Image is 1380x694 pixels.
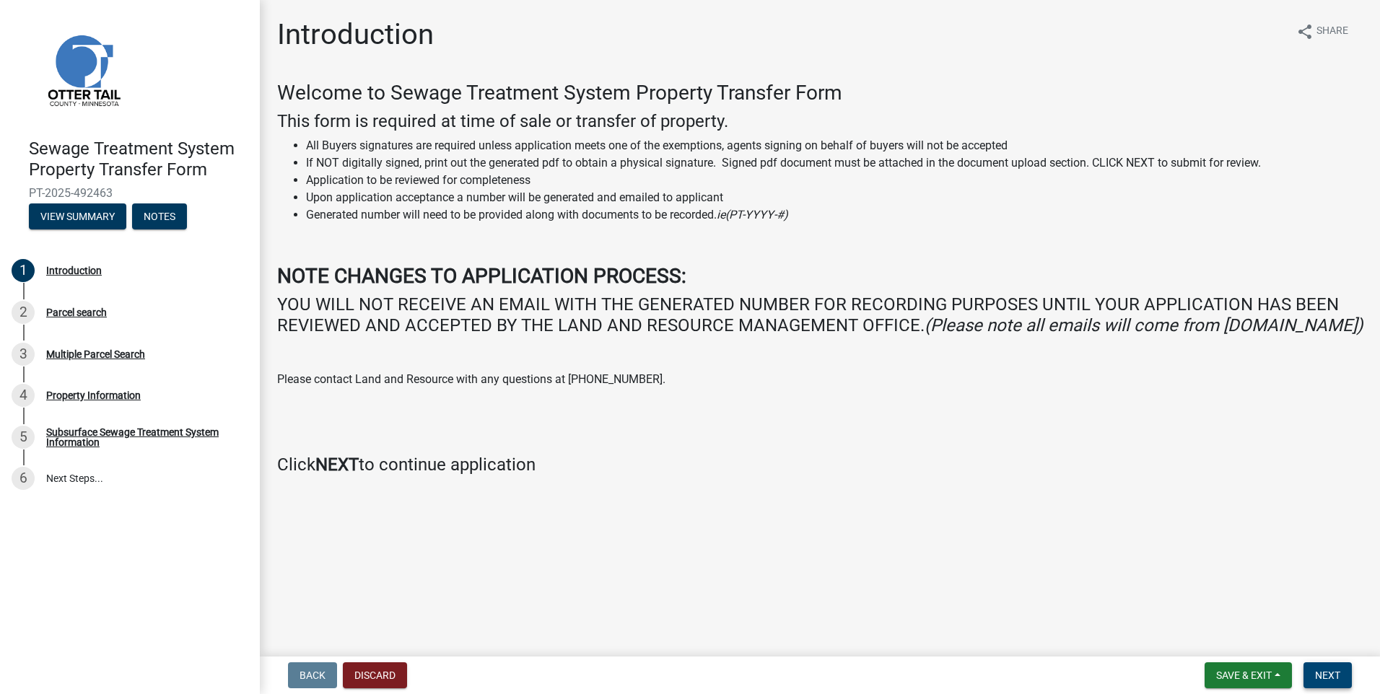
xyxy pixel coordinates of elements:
[46,427,237,447] div: Subsurface Sewage Treatment System Information
[12,426,35,449] div: 5
[343,662,407,688] button: Discard
[1285,17,1360,45] button: shareShare
[1205,662,1292,688] button: Save & Exit
[12,467,35,490] div: 6
[1315,669,1340,681] span: Next
[12,343,35,366] div: 3
[46,307,107,317] div: Parcel search
[306,154,1363,172] li: If NOT digitally signed, print out the generated pdf to obtain a physical signature. Signed pdf d...
[132,211,187,223] wm-modal-confirm: Notes
[306,172,1363,189] li: Application to be reviewed for completeness
[300,669,326,681] span: Back
[277,81,1363,105] h3: Welcome to Sewage Treatment System Property Transfer Form
[132,203,187,229] button: Notes
[1316,23,1348,40] span: Share
[1303,662,1352,688] button: Next
[29,15,137,123] img: Otter Tail County, Minnesota
[29,186,231,200] span: PT-2025-492463
[277,111,1363,132] h4: This form is required at time of sale or transfer of property.
[306,189,1363,206] li: Upon application acceptance a number will be generated and emailed to applicant
[12,384,35,407] div: 4
[306,137,1363,154] li: All Buyers signatures are required unless application meets one of the exemptions, agents signing...
[12,259,35,282] div: 1
[12,301,35,324] div: 2
[288,662,337,688] button: Back
[306,206,1363,224] li: Generated number will need to be provided along with documents to be recorded.
[277,294,1363,336] h4: YOU WILL NOT RECEIVE AN EMAIL WITH THE GENERATED NUMBER FOR RECORDING PURPOSES UNTIL YOUR APPLICA...
[925,315,1363,335] i: (Please note all emails will come from [DOMAIN_NAME])
[46,390,141,400] div: Property Information
[46,265,102,276] div: Introduction
[277,17,434,52] h1: Introduction
[277,264,686,288] strong: NOTE CHANGES TO APPLICATION PROCESS:
[315,454,359,475] strong: NEXT
[277,454,1363,475] h4: Click to continue application
[717,208,788,221] i: ie(PT-YYYY-#)
[29,211,126,223] wm-modal-confirm: Summary
[277,371,1363,388] p: Please contact Land and Resource with any questions at [PHONE_NUMBER].
[1296,23,1314,40] i: share
[1216,669,1272,681] span: Save & Exit
[29,139,248,180] h4: Sewage Treatment System Property Transfer Form
[46,349,145,359] div: Multiple Parcel Search
[29,203,126,229] button: View Summary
